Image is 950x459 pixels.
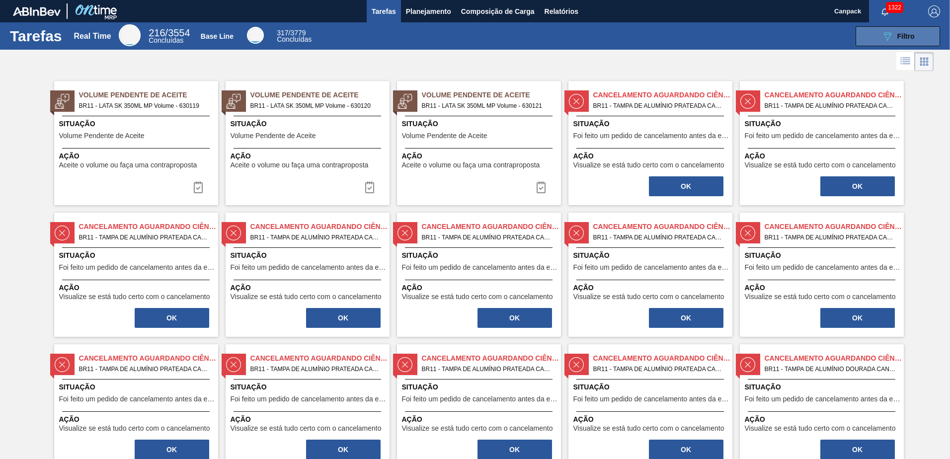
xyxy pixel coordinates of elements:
[277,29,288,37] span: 317
[569,226,584,240] img: status
[820,308,895,328] button: OK
[135,308,209,328] button: OK
[745,293,896,301] span: Visualize se está tudo certo com o cancelamento
[250,232,382,243] span: BR11 - TAMPA DE ALUMÍNIO PRATEADA CANPACK CDL Pedido - 753293
[59,151,216,161] span: Ação
[79,364,210,375] span: BR11 - TAMPA DE ALUMÍNIO PRATEADA CANPACK CDL Pedido - 812813
[250,90,390,100] span: Volume Pendente de Aceite
[231,283,387,293] span: Ação
[745,119,901,129] span: Situação
[593,100,724,111] span: BR11 - TAMPA DE ALUMÍNIO PRATEADA CANPACK CDL Pedido - 607197
[573,161,724,169] span: Visualize se está tudo certo com o cancelamento
[59,119,216,129] span: Situação
[573,414,730,425] span: Ação
[856,26,940,46] button: Filtro
[55,94,70,109] img: status
[573,293,724,301] span: Visualize se está tudo certo com o cancelamento
[59,283,216,293] span: Ação
[745,132,901,140] span: Foi feito um pedido de cancelamento antes da etapa de aguardando faturamento
[740,357,755,372] img: status
[402,132,487,140] span: Volume Pendente de Aceite
[402,395,558,403] span: Foi feito um pedido de cancelamento antes da etapa de aguardando faturamento
[59,425,210,432] span: Visualize se está tudo certo com o cancelamento
[397,94,412,109] img: status
[545,5,578,17] span: Relatórios
[869,4,901,18] button: Notificações
[149,27,190,38] span: / 3554
[573,382,730,392] span: Situação
[149,29,190,44] div: Real Time
[402,151,558,161] span: Ação
[820,176,895,196] button: OK
[79,232,210,243] span: BR11 - TAMPA DE ALUMÍNIO PRATEADA CANPACK CDL Pedido - 709078
[10,30,62,42] h1: Tarefas
[79,100,210,111] span: BR11 - LATA SK 350ML MP Volume - 630119
[250,353,390,364] span: Cancelamento aguardando ciência
[306,308,381,328] button: OK
[422,222,561,232] span: Cancelamento aguardando ciência
[422,353,561,364] span: Cancelamento aguardando ciência
[59,382,216,392] span: Situação
[593,232,724,243] span: BR11 - TAMPA DE ALUMÍNIO PRATEADA CANPACK CDL Pedido - 812811
[231,151,387,161] span: Ação
[402,293,553,301] span: Visualize se está tudo certo com o cancelamento
[819,175,896,197] div: Completar tarefa: 30378953
[765,90,904,100] span: Cancelamento aguardando ciência
[402,264,558,271] span: Foi feito um pedido de cancelamento antes da etapa de aguardando faturamento
[573,132,730,140] span: Foi feito um pedido de cancelamento antes da etapa de aguardando faturamento
[422,364,553,375] span: BR11 - TAMPA DE ALUMÍNIO PRATEADA CANPACK CDL Pedido - 1097566
[648,307,724,329] div: Completar tarefa: 30383227
[226,357,241,372] img: status
[74,32,111,41] div: Real Time
[476,307,553,329] div: Completar tarefa: 30383226
[593,353,732,364] span: Cancelamento aguardando ciência
[231,293,382,301] span: Visualize se está tudo certo com o cancelamento
[79,90,218,100] span: Volume Pendente de Aceite
[364,181,376,193] img: icon-task-complete
[402,250,558,261] span: Situação
[247,27,264,44] div: Base Line
[819,307,896,329] div: Completar tarefa: 30383228
[422,90,561,100] span: Volume Pendente de Aceite
[649,308,723,328] button: OK
[573,264,730,271] span: Foi feito um pedido de cancelamento antes da etapa de aguardando faturamento
[402,382,558,392] span: Situação
[406,5,451,17] span: Planejamento
[745,382,901,392] span: Situação
[59,250,216,261] span: Situação
[573,395,730,403] span: Foi feito um pedido de cancelamento antes da etapa de aguardando faturamento
[149,27,165,38] span: 216
[765,353,904,364] span: Cancelamento aguardando ciência
[535,181,547,193] img: icon-task-complete
[402,283,558,293] span: Ação
[593,222,732,232] span: Cancelamento aguardando ciência
[745,414,901,425] span: Ação
[573,283,730,293] span: Ação
[461,5,535,17] span: Composição de Carga
[573,119,730,129] span: Situação
[79,222,218,232] span: Cancelamento aguardando ciência
[569,94,584,109] img: status
[422,232,553,243] span: BR11 - TAMPA DE ALUMÍNIO PRATEADA CANPACK CDL Pedido - 812810
[277,29,306,37] span: / 3779
[59,293,210,301] span: Visualize se está tudo certo com o cancelamento
[897,32,915,40] span: Filtro
[201,32,234,40] div: Base Line
[648,175,724,197] div: Completar tarefa: 30378952
[250,222,390,232] span: Cancelamento aguardando ciência
[477,308,552,328] button: OK
[358,177,382,197] div: Completar tarefa: 30390532
[529,177,553,197] div: Completar tarefa: 30390533
[192,181,204,193] img: icon-task-complete
[59,132,145,140] span: Volume Pendente de Aceite
[573,250,730,261] span: Situação
[740,226,755,240] img: status
[13,7,61,16] img: TNhmsLtSVTkK8tSr43FrP2fwEKptu5GPRR3wAAAABJRU5ErkJggg==
[59,161,197,169] span: Aceite o volume ou faça uma contraproposta
[649,176,723,196] button: OK
[231,264,387,271] span: Foi feito um pedido de cancelamento antes da etapa de aguardando faturamento
[231,119,387,129] span: Situação
[119,24,141,46] div: Real Time
[231,414,387,425] span: Ação
[59,395,216,403] span: Foi feito um pedido de cancelamento antes da etapa de aguardando faturamento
